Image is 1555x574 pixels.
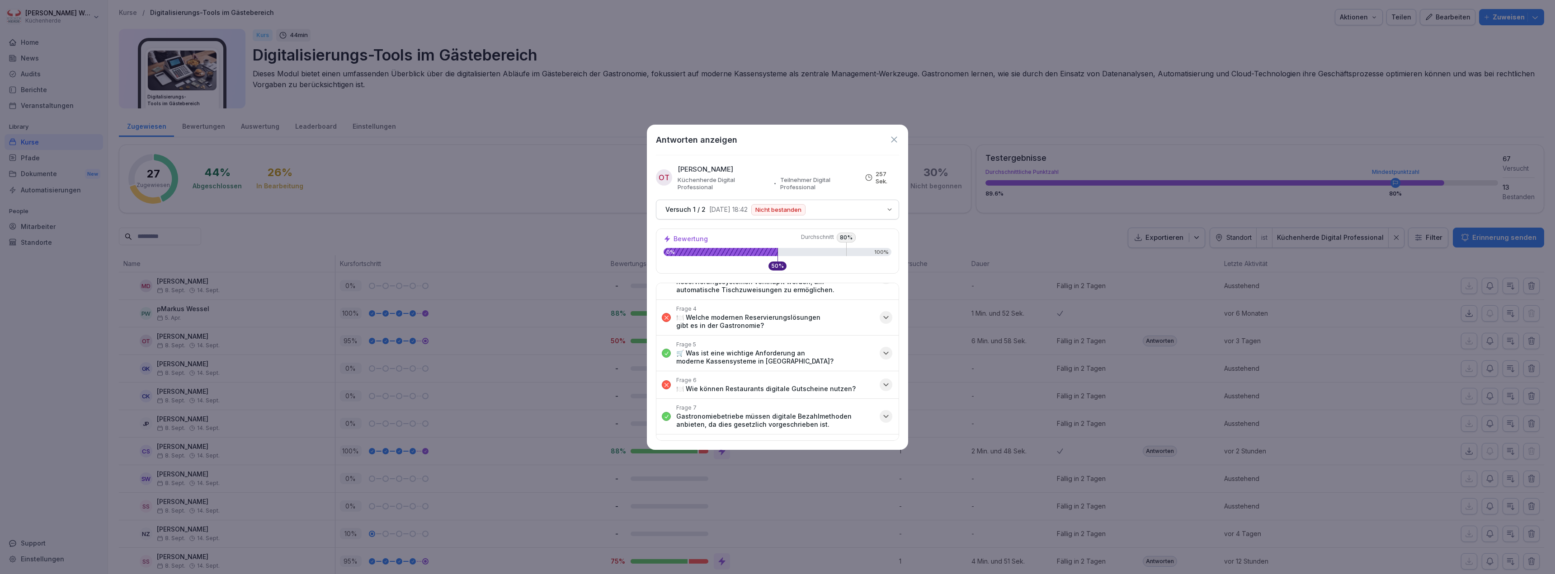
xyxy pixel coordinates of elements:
[780,176,865,191] p: Teilnehmer Digital Professional
[876,170,899,185] p: 257 Sek.
[676,341,696,348] p: Frage 5
[771,263,784,269] p: 50 %
[676,412,874,429] p: Gastronomiebetriebe müssen digitale Bezahlmethoden anbieten, da dies gesetzlich vorgeschrieben ist.
[674,236,708,242] p: Bewertung
[656,371,899,398] button: Frage 6🍽️ Wie können Restaurants digitale Gutscheine nutzen?
[656,399,899,434] button: Frage 7Gastronomiebetriebe müssen digitale Bezahlmethoden anbieten, da dies gesetzlich vorgeschri...
[676,349,874,365] p: 🛒 Was ist eine wichtige Anforderung an moderne Kassensysteme in [GEOGRAPHIC_DATA]?
[874,250,889,255] p: 100%
[755,207,801,213] p: Nicht bestanden
[664,250,777,255] p: 0%
[676,404,697,411] p: Frage 7
[676,305,697,313] p: Frage 4
[780,233,834,241] span: Durchschnitt
[656,336,899,371] button: Frage 5🛒 Was ist eine wichtige Anforderung an moderne Kassensysteme in [GEOGRAPHIC_DATA]?
[656,134,737,146] h1: Antworten anzeigen
[676,385,856,393] p: 🍽️ Wie können Restaurants digitale Gutscheine nutzen?
[676,313,874,330] p: 🍽️ Welche modernen Reservierungslösungen gibt es in der Gastronomie?
[656,169,672,186] div: OT
[676,377,697,384] p: Frage 6
[656,300,899,335] button: Frage 4🍽️ Welche modernen Reservierungslösungen gibt es in der Gastronomie?
[676,440,697,447] p: Frage 8
[656,434,899,470] button: Frage 8🍽️ Welche Trends sind in der digitalen Gastronomie zu erwarten?
[678,176,770,191] p: Küchenherde Digital Professional
[837,233,856,243] p: 80 %
[709,206,748,213] p: [DATE] 18:42
[665,205,706,214] p: Versuch 1 / 2
[678,164,733,175] p: [PERSON_NAME]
